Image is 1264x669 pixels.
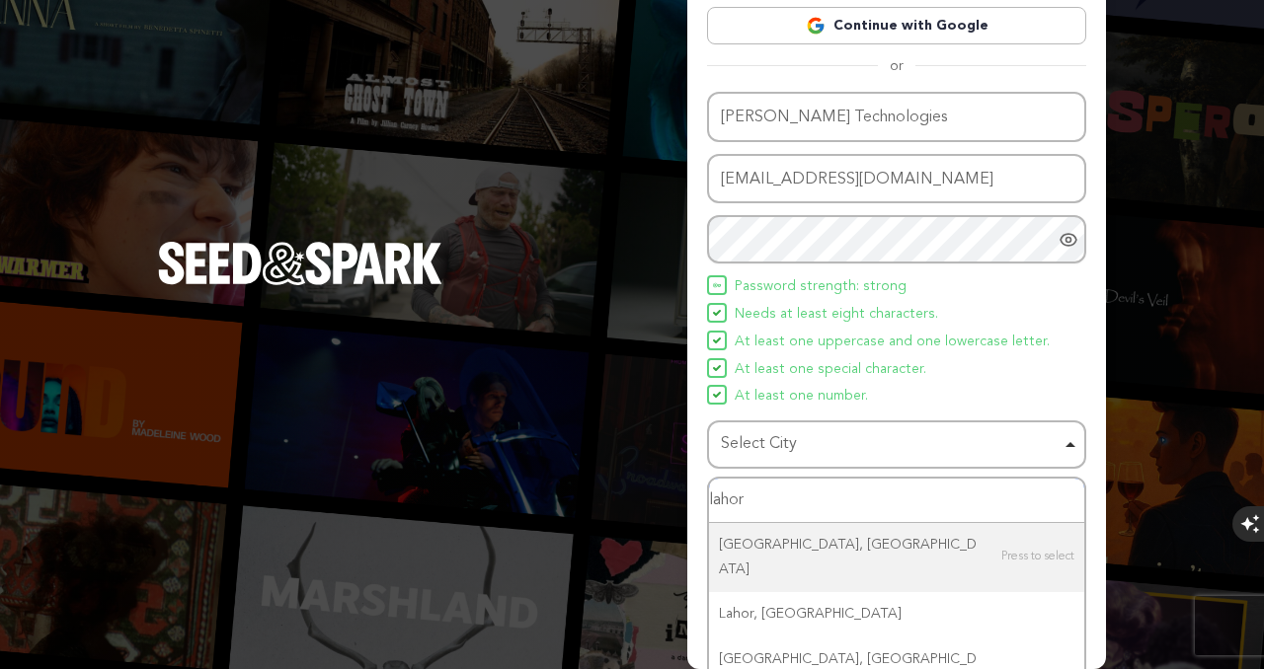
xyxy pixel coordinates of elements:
div: Lahor, [GEOGRAPHIC_DATA] [709,592,1084,636]
div: Select City [721,430,1061,459]
input: Name [707,92,1086,142]
img: Seed&Spark Icon [713,336,721,344]
img: Seed&Spark Icon [713,391,721,399]
span: or [878,56,915,76]
input: Email address [707,154,1086,204]
img: Seed&Spark Logo [158,242,442,285]
img: Seed&Spark Icon [713,309,721,317]
div: [GEOGRAPHIC_DATA], [GEOGRAPHIC_DATA] [709,523,1084,592]
img: Seed&Spark Icon [713,364,721,372]
span: Needs at least eight characters. [735,303,938,327]
a: Continue with Google [707,7,1086,44]
span: At least one uppercase and one lowercase letter. [735,331,1050,354]
span: At least one special character. [735,358,926,382]
span: Password strength: strong [735,275,907,299]
span: At least one number. [735,385,868,409]
img: Google logo [806,16,826,36]
img: Seed&Spark Icon [713,281,721,289]
a: Show password as plain text. Warning: this will display your password on the screen. [1059,230,1078,250]
a: Seed&Spark Homepage [158,242,442,325]
input: Select City [709,479,1084,523]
